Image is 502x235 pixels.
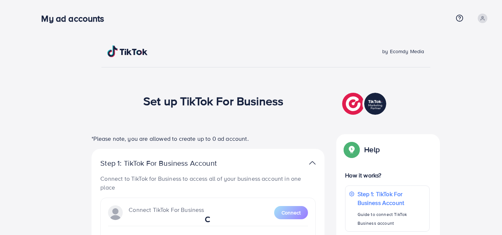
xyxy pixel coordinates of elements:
p: How it works? [345,171,430,180]
h3: My ad accounts [41,13,110,24]
span: by Ecomdy Media [382,48,424,55]
p: Step 1: TikTok For Business Account [358,190,426,207]
img: TikTok [107,45,148,57]
p: Step 1: TikTok For Business Account [100,159,240,168]
p: Help [364,145,380,154]
img: TikTok partner [342,91,388,117]
img: TikTok partner [309,158,316,168]
p: Guide to connect TikTok Business account [358,210,426,228]
h1: Set up TikTok For Business [143,94,283,108]
p: *Please note, you are allowed to create up to 0 ad account. [92,134,324,143]
img: Popup guide [345,143,358,156]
